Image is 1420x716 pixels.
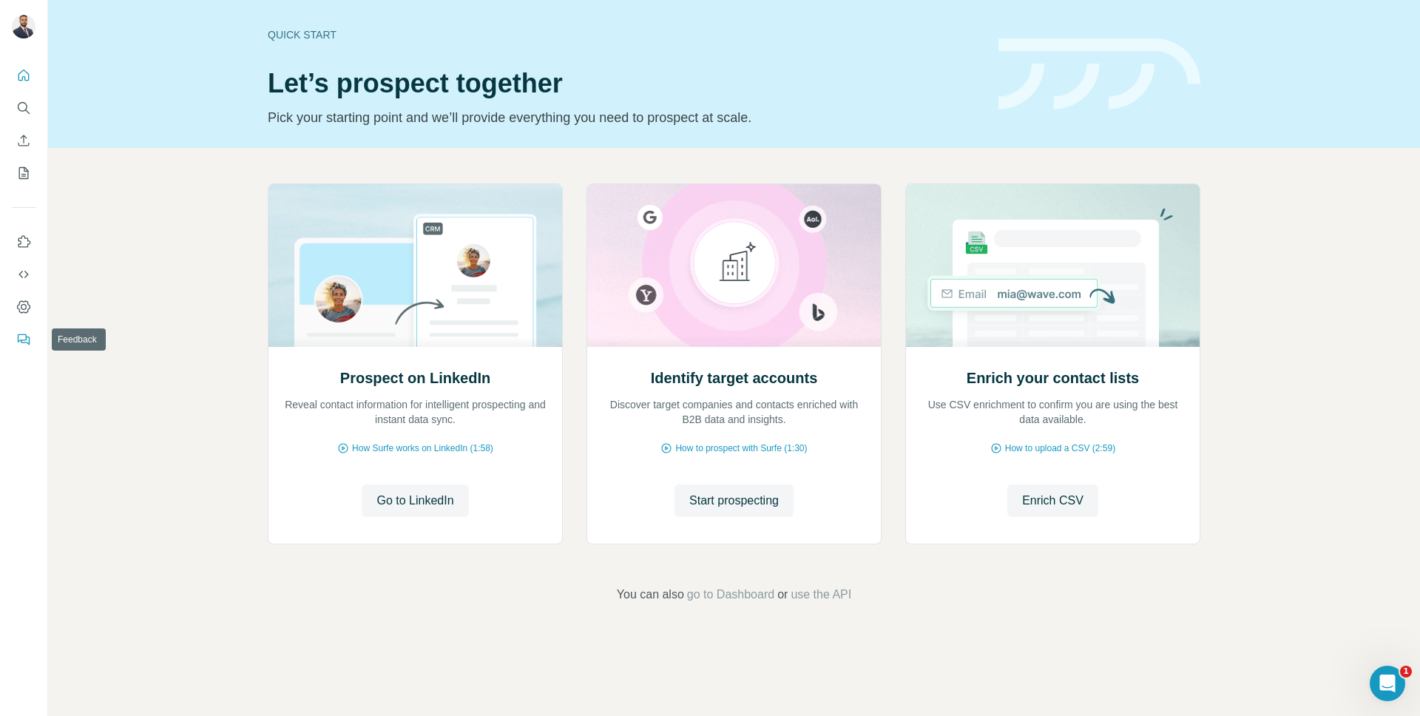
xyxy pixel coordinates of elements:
[340,368,490,388] h2: Prospect on LinkedIn
[967,368,1139,388] h2: Enrich your contact lists
[12,294,35,320] button: Dashboard
[268,69,981,98] h1: Let’s prospect together
[268,184,563,347] img: Prospect on LinkedIn
[617,586,684,604] span: You can also
[998,38,1200,110] img: banner
[268,27,981,42] div: Quick start
[376,492,453,510] span: Go to LinkedIn
[602,397,866,427] p: Discover target companies and contacts enriched with B2B data and insights.
[12,95,35,121] button: Search
[12,127,35,154] button: Enrich CSV
[791,586,851,604] button: use the API
[687,586,774,604] button: go to Dashboard
[689,492,779,510] span: Start prospecting
[12,229,35,255] button: Use Surfe on LinkedIn
[12,261,35,288] button: Use Surfe API
[12,62,35,89] button: Quick start
[1005,442,1115,455] span: How to upload a CSV (2:59)
[905,184,1200,347] img: Enrich your contact lists
[12,15,35,38] img: Avatar
[268,107,981,128] p: Pick your starting point and we’ll provide everything you need to prospect at scale.
[921,397,1185,427] p: Use CSV enrichment to confirm you are using the best data available.
[651,368,818,388] h2: Identify target accounts
[362,484,468,517] button: Go to LinkedIn
[1007,484,1098,517] button: Enrich CSV
[777,586,788,604] span: or
[1370,666,1405,701] iframe: Intercom live chat
[12,160,35,186] button: My lists
[283,397,547,427] p: Reveal contact information for intelligent prospecting and instant data sync.
[352,442,493,455] span: How Surfe works on LinkedIn (1:58)
[1400,666,1412,678] span: 1
[1022,492,1083,510] span: Enrich CSV
[674,484,794,517] button: Start prospecting
[586,184,882,347] img: Identify target accounts
[675,442,807,455] span: How to prospect with Surfe (1:30)
[12,326,35,353] button: Feedback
